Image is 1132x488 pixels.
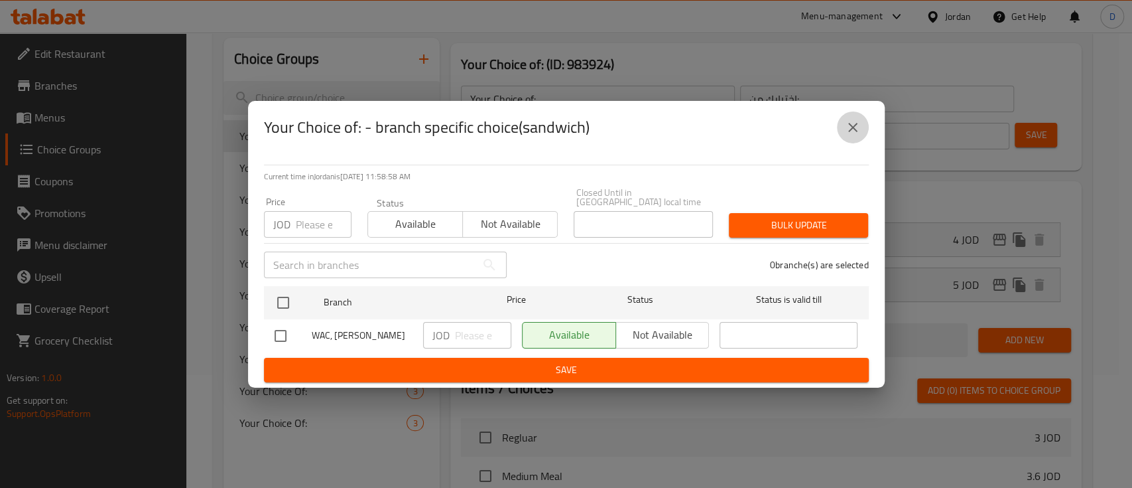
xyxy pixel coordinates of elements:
span: Save [275,362,858,378]
button: Bulk update [729,213,868,238]
button: Save [264,358,869,382]
span: Branch [324,294,462,311]
span: Available [373,214,458,234]
span: Price [472,291,560,308]
p: Current time in Jordan is [DATE] 11:58:58 AM [264,171,869,183]
span: Not available [468,214,552,234]
button: Available [367,211,463,238]
p: 0 branche(s) are selected [770,258,869,272]
button: Not available [462,211,558,238]
span: Status is valid till [720,291,857,308]
span: Bulk update [739,217,857,234]
input: Please enter price [296,211,351,238]
span: Status [571,291,709,308]
p: JOD [432,327,450,343]
button: close [837,112,869,143]
p: JOD [273,216,290,232]
h2: Your Choice of: - branch specific choice(sandwich) [264,117,590,138]
input: Search in branches [264,252,476,278]
span: WAC, [PERSON_NAME] [312,327,412,344]
input: Please enter price [455,322,511,349]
